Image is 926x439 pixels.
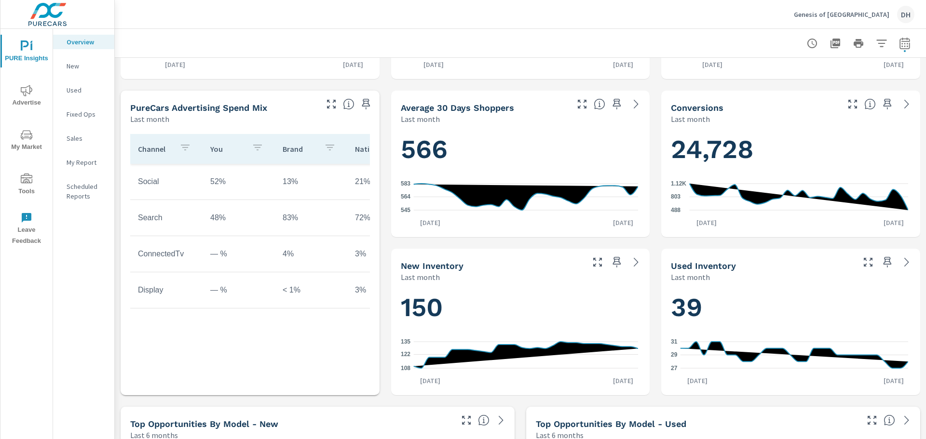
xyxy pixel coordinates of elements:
[671,180,686,187] text: 1.12K
[53,131,114,146] div: Sales
[899,412,914,428] a: See more details in report
[478,414,490,426] span: Find the biggest opportunities within your model lineup by seeing how each model is selling in yo...
[275,170,347,194] td: 13%
[401,365,410,372] text: 108
[53,59,114,73] div: New
[590,254,605,270] button: Make Fullscreen
[53,155,114,170] div: My Report
[681,376,714,386] p: [DATE]
[401,271,440,283] p: Last month
[53,83,114,97] div: Used
[671,113,710,125] p: Last month
[3,85,50,108] span: Advertise
[864,98,876,110] span: The number of dealer-specified goals completed by a visitor. [Source: This data is provided by th...
[690,218,723,227] p: [DATE]
[130,278,203,302] td: Display
[130,103,267,113] h5: PureCars Advertising Spend Mix
[459,412,474,428] button: Make Fullscreen
[0,29,53,251] div: nav menu
[880,254,895,270] span: Save this to your personalized report
[336,60,370,69] p: [DATE]
[324,96,339,112] button: Make Fullscreen
[401,291,640,324] h1: 150
[671,193,681,200] text: 803
[130,113,169,125] p: Last month
[401,351,410,358] text: 122
[3,40,50,64] span: PURE Insights
[347,206,420,230] td: 72%
[3,212,50,247] span: Leave Feedback
[355,144,389,154] p: National
[130,242,203,266] td: ConnectedTv
[877,218,911,227] p: [DATE]
[826,34,845,53] button: "Export Report to PDF"
[401,338,410,345] text: 135
[67,85,107,95] p: Used
[343,98,354,110] span: This table looks at how you compare to the amount of budget you spend per channel as opposed to y...
[628,96,644,112] a: See more details in report
[671,352,678,359] text: 29
[130,206,203,230] td: Search
[860,254,876,270] button: Make Fullscreen
[53,35,114,49] div: Overview
[880,96,895,112] span: Save this to your personalized report
[671,365,678,372] text: 27
[401,133,640,166] h1: 566
[671,291,911,324] h1: 39
[849,34,868,53] button: Print Report
[872,34,891,53] button: Apply Filters
[574,96,590,112] button: Make Fullscreen
[401,103,514,113] h5: Average 30 Days Shoppers
[203,206,275,230] td: 48%
[401,261,463,271] h5: New Inventory
[671,133,911,166] h1: 24,728
[275,242,347,266] td: 4%
[401,207,410,213] text: 545
[401,180,410,187] text: 583
[158,60,192,69] p: [DATE]
[3,173,50,197] span: Tools
[671,207,681,213] text: 488
[536,419,686,429] h5: Top Opportunities by Model - Used
[67,158,107,167] p: My Report
[203,242,275,266] td: — %
[53,179,114,203] div: Scheduled Reports
[594,98,605,110] span: A rolling 30 day total of daily Shoppers on the dealership website, averaged over the selected da...
[899,96,914,112] a: See more details in report
[203,278,275,302] td: — %
[130,170,203,194] td: Social
[417,60,450,69] p: [DATE]
[606,376,640,386] p: [DATE]
[347,278,420,302] td: 3%
[884,414,895,426] span: Find the biggest opportunities within your model lineup by seeing how each model is selling in yo...
[671,103,723,113] h5: Conversions
[606,60,640,69] p: [DATE]
[671,271,710,283] p: Last month
[210,144,244,154] p: You
[864,412,880,428] button: Make Fullscreen
[899,254,914,270] a: See more details in report
[897,6,914,23] div: DH
[130,419,278,429] h5: Top Opportunities by Model - New
[138,144,172,154] p: Channel
[845,96,860,112] button: Make Fullscreen
[671,338,678,345] text: 31
[413,218,447,227] p: [DATE]
[358,96,374,112] span: Save this to your personalized report
[609,254,625,270] span: Save this to your personalized report
[877,60,911,69] p: [DATE]
[283,144,316,154] p: Brand
[203,170,275,194] td: 52%
[413,376,447,386] p: [DATE]
[3,129,50,153] span: My Market
[401,113,440,125] p: Last month
[347,170,420,194] td: 21%
[275,278,347,302] td: < 1%
[67,133,107,143] p: Sales
[401,194,410,200] text: 564
[275,206,347,230] td: 83%
[347,242,420,266] td: 3%
[609,96,625,112] span: Save this to your personalized report
[67,109,107,119] p: Fixed Ops
[67,61,107,71] p: New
